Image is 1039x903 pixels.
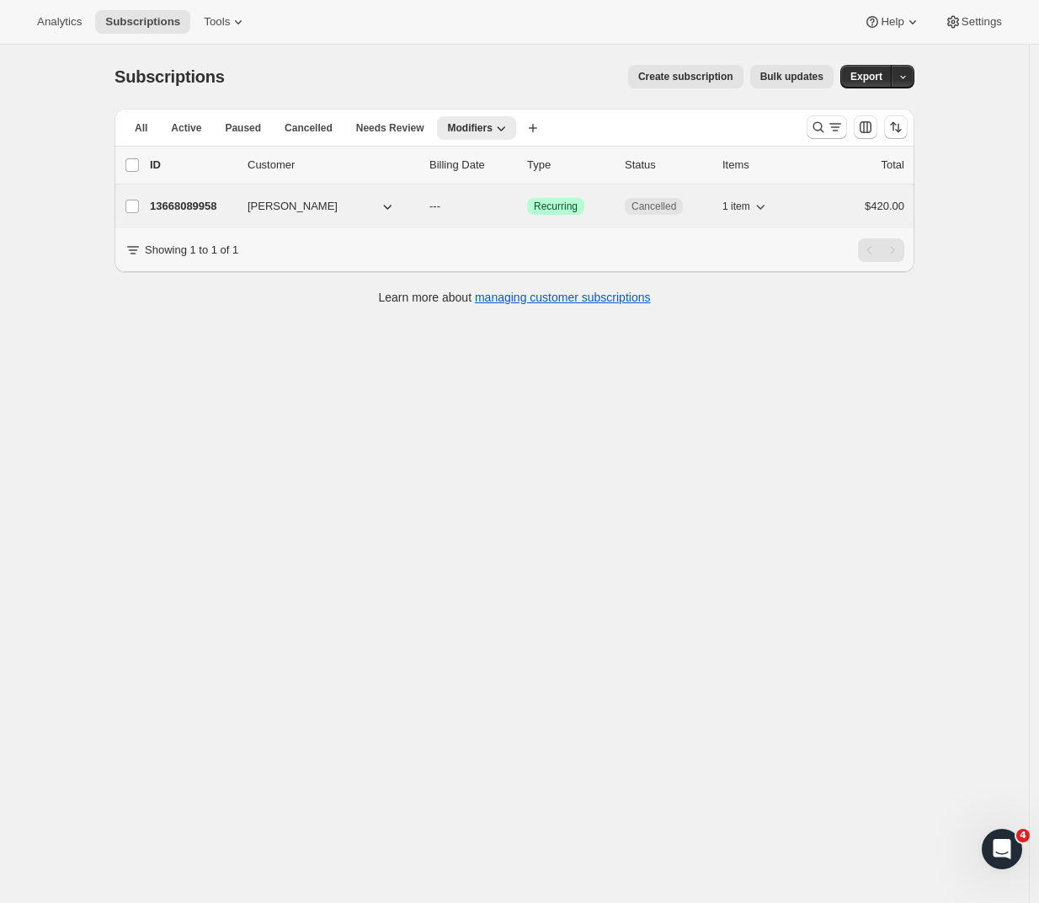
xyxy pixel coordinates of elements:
span: Needs Review [356,121,424,135]
button: Tools [194,10,257,34]
div: Items [722,157,807,174]
button: Create new view [519,116,546,140]
button: Bulk updates [750,65,834,88]
p: Showing 1 to 1 of 1 [145,242,238,259]
span: 4 [1016,829,1030,842]
span: Analytics [37,15,82,29]
button: Settings [935,10,1012,34]
span: Tools [204,15,230,29]
span: All [135,121,147,135]
span: 1 item [722,200,750,213]
p: Billing Date [429,157,514,174]
span: Export [850,70,882,83]
span: [PERSON_NAME] [248,198,338,215]
button: Search and filter results [807,115,847,139]
span: Create subscription [638,70,733,83]
span: Bulk updates [760,70,823,83]
p: 13668089958 [150,198,234,215]
button: 1 item [722,195,769,218]
button: Sort the results [884,115,908,139]
button: Create subscription [628,65,743,88]
button: [PERSON_NAME] [237,193,406,220]
span: --- [429,200,440,212]
button: Help [854,10,930,34]
div: IDCustomerBilling DateTypeStatusItemsTotal [150,157,904,174]
span: $420.00 [865,200,904,212]
span: Help [881,15,903,29]
a: managing customer subscriptions [475,291,651,304]
span: Recurring [534,200,578,213]
span: Subscriptions [115,67,225,86]
p: Status [625,157,709,174]
button: Customize table column order and visibility [854,115,877,139]
p: Customer [248,157,416,174]
div: 13668089958[PERSON_NAME]---SuccessRecurringCancelled1 item$420.00 [150,195,904,218]
span: Modifiers [447,121,492,135]
button: Subscriptions [95,10,190,34]
span: Cancelled [631,200,676,213]
span: Paused [225,121,261,135]
span: Cancelled [285,121,333,135]
span: Active [171,121,201,135]
nav: Pagination [858,238,904,262]
iframe: Intercom live chat [982,829,1022,869]
span: Settings [962,15,1002,29]
div: Type [527,157,611,174]
button: Export [840,65,892,88]
button: Analytics [27,10,92,34]
p: Total [882,157,904,174]
p: Learn more about [379,289,651,306]
p: ID [150,157,234,174]
span: Subscriptions [105,15,180,29]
